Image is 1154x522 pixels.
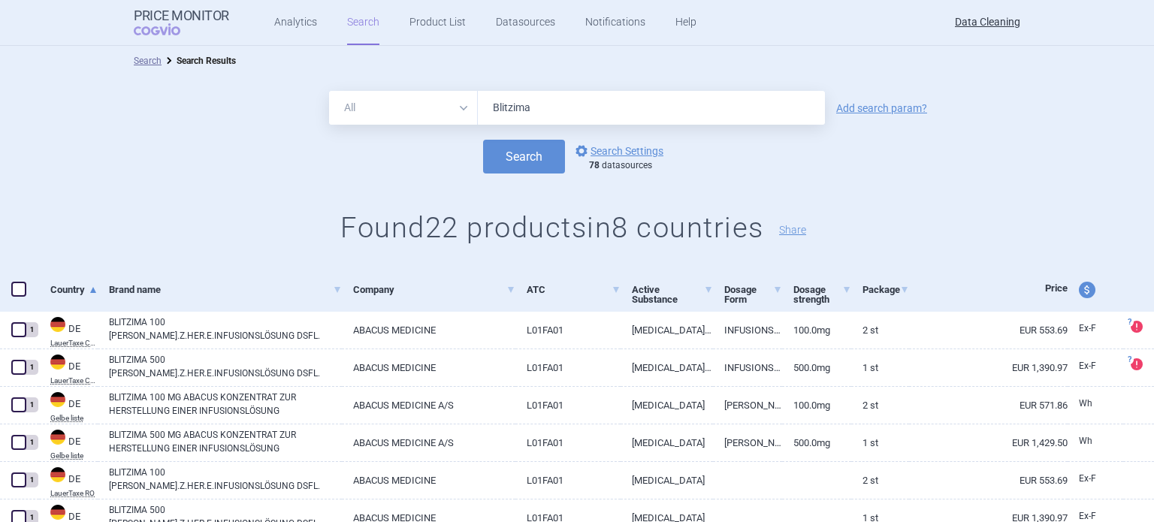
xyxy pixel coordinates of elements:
a: Company [353,271,515,308]
a: DEDEGelbe liste [39,428,98,460]
abbr: Gelbe liste — Gelbe Liste online database by Medizinische Medien Informations GmbH (MMI), Germany [50,452,98,460]
a: EUR 571.86 [909,387,1068,424]
a: Dosage Form [724,271,782,318]
a: Wh [1068,393,1123,415]
a: 1 ST [851,424,909,461]
a: [MEDICAL_DATA] 500 MG [621,349,713,386]
a: BLITZIMA 500 MG ABACUS KONZENTRAT ZUR HERSTELLUNG EINER INFUSIONSLÖSUNG [109,428,342,455]
a: EUR 553.69 [909,462,1068,499]
span: ? [1125,318,1134,327]
span: COGVIO [134,23,201,35]
span: ? [1125,355,1134,364]
a: BLITZIMA 100 MG ABACUS KONZENTRAT ZUR HERSTELLUNG EINER INFUSIONSLÖSUNG [109,391,342,418]
a: EUR 553.69 [909,312,1068,349]
a: L01FA01 [515,462,621,499]
a: 2 St [851,312,909,349]
a: 500.0mg [782,424,851,461]
strong: Price Monitor [134,8,229,23]
a: [MEDICAL_DATA] [621,387,713,424]
img: Germany [50,355,65,370]
a: Wh [1068,430,1123,453]
a: ABACUS MEDICINE A/S [342,387,515,424]
a: DEDEGelbe liste [39,391,98,422]
button: Search [483,140,565,173]
a: ABACUS MEDICINE [342,312,515,349]
a: 100.0mg [782,312,851,349]
a: Price MonitorCOGVIO [134,8,229,37]
a: L01FA01 [515,349,621,386]
img: Germany [50,392,65,407]
div: 1 [25,435,38,450]
a: Active Substance [632,271,713,318]
a: L01FA01 [515,312,621,349]
span: Ex-factory price [1079,323,1096,333]
a: [PERSON_NAME]. ZUR [PERSON_NAME]. E. INF.-LSG. [713,387,782,424]
a: INFUSIONSLÖSUNGSKONZENTRAT [713,349,782,386]
div: 1 [25,322,38,337]
a: DEDELauerTaxe CGM [39,353,98,385]
strong: 78 [589,160,600,170]
span: Price [1045,282,1068,294]
a: EUR 1,429.50 [909,424,1068,461]
a: Search Settings [572,142,663,160]
a: EUR 1,390.97 [909,349,1068,386]
span: Wholesale price without VAT [1079,436,1092,446]
a: ? [1131,358,1149,370]
a: Brand name [109,271,342,308]
a: L01FA01 [515,387,621,424]
span: Ex-factory price [1079,361,1096,371]
a: Dosage strength [793,271,851,318]
a: Ex-F [1068,318,1123,340]
div: 1 [25,397,38,412]
a: DEDELauerTaxe CGM [39,315,98,347]
img: Germany [50,505,65,520]
a: Ex-F [1068,355,1123,378]
a: 100.0mg [782,387,851,424]
a: Ex-F [1068,468,1123,490]
abbr: Gelbe liste — Gelbe Liste online database by Medizinische Medien Informations GmbH (MMI), Germany [50,415,98,422]
a: [MEDICAL_DATA] [621,462,713,499]
div: 1 [25,472,38,487]
a: INFUSIONSLÖSUNGSKONZENTRAT [713,312,782,349]
div: 1 [25,360,38,375]
a: ATC [527,271,621,308]
button: Share [779,225,806,235]
abbr: LauerTaxe CGM — Complex database for German drug information provided by commercial provider CGM ... [50,339,98,347]
img: Germany [50,317,65,332]
span: Ex-factory price [1079,511,1096,521]
a: Country [50,271,98,308]
a: ABACUS MEDICINE [342,349,515,386]
a: Search [134,56,162,66]
a: BLITZIMA 500 [PERSON_NAME].Z.HER.E.INFUSIONSLÖSUNG DSFL. [109,353,342,380]
a: ABACUS MEDICINE A/S [342,424,515,461]
a: ? [1131,320,1149,332]
a: [PERSON_NAME]. ZUR [PERSON_NAME]. E. INF.-LSG. [713,424,782,461]
abbr: LauerTaxe RO — Complex database for German drug information, equivalent to CGM Lauer-Taxe provide... [50,490,98,497]
abbr: LauerTaxe CGM — Complex database for German drug information provided by commercial provider CGM ... [50,377,98,385]
a: Package [862,271,909,308]
li: Search Results [162,53,236,68]
li: Search [134,53,162,68]
a: [MEDICAL_DATA] [621,424,713,461]
a: BLITZIMA 100 [PERSON_NAME].Z.HER.E.INFUSIONSLÖSUNG DSFL. [109,466,342,493]
a: ABACUS MEDICINE [342,462,515,499]
span: Ex-factory price [1079,473,1096,484]
a: 1 St [851,349,909,386]
a: L01FA01 [515,424,621,461]
img: Germany [50,430,65,445]
img: Germany [50,467,65,482]
a: 500.0mg [782,349,851,386]
a: 2 St [851,462,909,499]
a: BLITZIMA 100 [PERSON_NAME].Z.HER.E.INFUSIONSLÖSUNG DSFL. [109,315,342,342]
a: 2 ST [851,387,909,424]
div: datasources [589,160,671,172]
a: DEDELauerTaxe RO [39,466,98,497]
a: Add search param? [836,103,927,113]
span: Wholesale price without VAT [1079,398,1092,409]
a: [MEDICAL_DATA] 100 MG [621,312,713,349]
strong: Search Results [177,56,236,66]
